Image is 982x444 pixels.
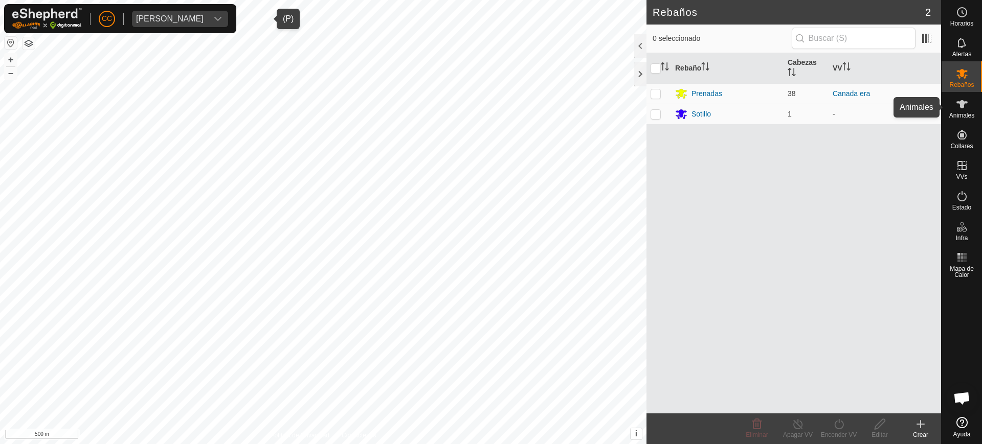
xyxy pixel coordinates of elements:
[691,88,722,99] div: Prenadas
[271,431,329,440] a: Política de Privacidad
[208,11,228,27] div: dropdown trigger
[788,69,796,78] p-sorticon: Activar para ordenar
[900,430,941,439] div: Crear
[955,235,968,241] span: Infra
[653,6,925,18] h2: Rebaños
[784,53,829,84] th: Cabezas
[925,5,931,20] span: 2
[777,430,818,439] div: Apagar VV
[859,430,900,439] div: Editar
[950,20,973,27] span: Horarios
[5,67,17,79] button: –
[952,51,971,57] span: Alertas
[631,428,642,439] button: i
[5,54,17,66] button: +
[653,33,792,44] span: 0 seleccionado
[788,89,796,98] span: 38
[829,53,941,84] th: VV
[952,204,971,211] span: Estado
[788,110,792,118] span: 1
[691,109,711,120] div: Sotillo
[701,64,709,72] p-sorticon: Activar para ordenar
[342,431,376,440] a: Contáctenos
[944,266,979,278] span: Mapa de Calor
[949,112,974,119] span: Animales
[947,383,977,413] div: Chat abierto
[818,430,859,439] div: Encender VV
[23,37,35,50] button: Capas del Mapa
[833,89,870,98] a: Canada era
[956,174,967,180] span: VVs
[132,11,208,27] span: ALBINO APARICIO MARTINEZ
[950,143,973,149] span: Collares
[102,13,112,24] span: CC
[661,64,669,72] p-sorticon: Activar para ordenar
[829,104,941,124] td: -
[136,15,204,23] div: [PERSON_NAME]
[792,28,916,49] input: Buscar (S)
[671,53,784,84] th: Rebaño
[746,431,768,438] span: Eliminar
[953,431,971,437] span: Ayuda
[842,64,851,72] p-sorticon: Activar para ordenar
[5,37,17,49] button: Restablecer Mapa
[12,8,82,29] img: Logo Gallagher
[942,413,982,441] a: Ayuda
[635,429,637,438] span: i
[949,82,974,88] span: Rebaños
